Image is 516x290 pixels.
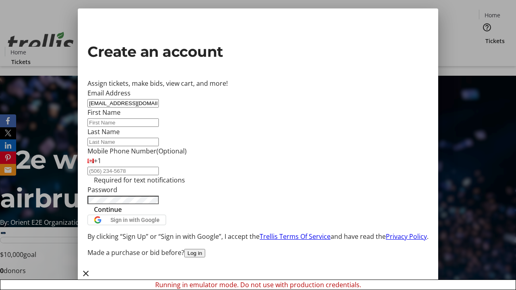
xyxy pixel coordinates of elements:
[87,108,121,117] label: First Name
[87,185,117,194] label: Password
[260,232,331,241] a: Trellis Terms Of Service
[87,215,166,225] button: Sign in with Google
[94,175,185,185] tr-hint: Required for text notifications
[94,205,122,214] span: Continue
[87,138,159,146] input: Last Name
[87,248,429,257] div: Made a purchase or bid before?
[87,232,429,241] p: By clicking “Sign Up” or “Sign in with Google”, I accept the and have read the .
[78,265,94,282] button: Close
[87,205,128,214] button: Continue
[87,127,120,136] label: Last Name
[87,147,187,155] label: Mobile Phone Number (Optional)
[87,79,429,88] div: Assign tickets, make bids, view cart, and more!
[87,41,429,62] h2: Create an account
[386,232,427,241] a: Privacy Policy
[184,249,205,257] button: Log in
[87,89,131,97] label: Email Address
[87,118,159,127] input: First Name
[87,99,159,108] input: Email Address
[110,217,160,223] span: Sign in with Google
[87,167,159,175] input: (506) 234-5678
